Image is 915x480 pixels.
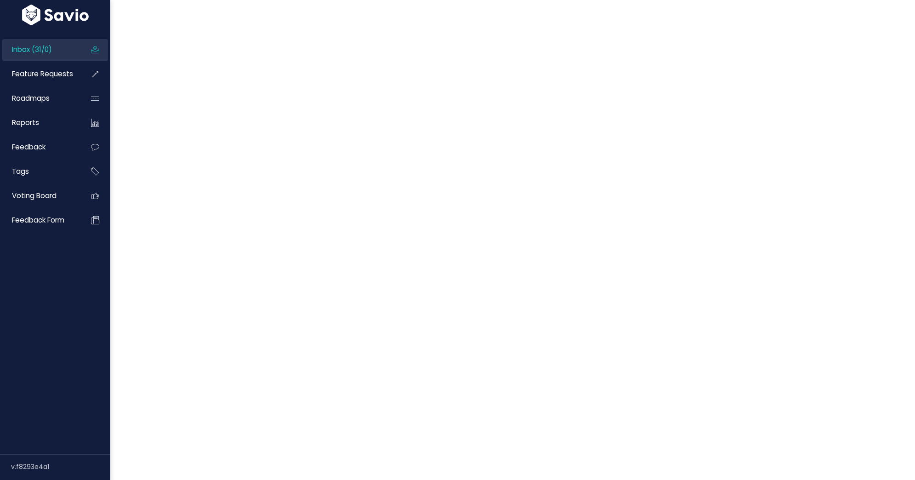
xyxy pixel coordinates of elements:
[2,39,76,60] a: Inbox (31/0)
[2,88,76,109] a: Roadmaps
[2,63,76,85] a: Feature Requests
[12,45,52,54] span: Inbox (31/0)
[11,455,110,479] div: v.f8293e4a1
[2,137,76,158] a: Feedback
[2,210,76,231] a: Feedback form
[20,5,91,25] img: logo-white.9d6f32f41409.svg
[2,161,76,182] a: Tags
[2,112,76,133] a: Reports
[12,215,64,225] span: Feedback form
[12,142,45,152] span: Feedback
[12,191,57,200] span: Voting Board
[12,93,50,103] span: Roadmaps
[12,118,39,127] span: Reports
[2,185,76,206] a: Voting Board
[12,69,73,79] span: Feature Requests
[12,166,29,176] span: Tags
